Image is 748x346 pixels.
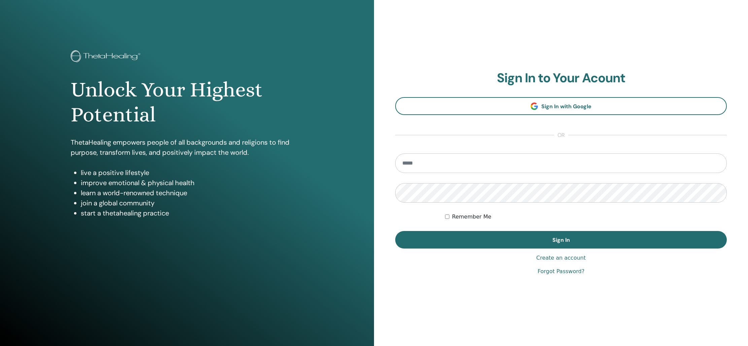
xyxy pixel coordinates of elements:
span: Sign In [552,236,570,243]
a: Sign In with Google [395,97,727,115]
span: or [554,131,568,139]
p: ThetaHealing empowers people of all backgrounds and religions to find purpose, transform lives, a... [71,137,303,157]
h1: Unlock Your Highest Potential [71,77,303,127]
button: Sign In [395,231,727,249]
li: live a positive lifestyle [81,168,303,178]
li: start a thetahealing practice [81,208,303,218]
span: Sign In with Google [541,103,591,110]
a: Create an account [536,254,586,262]
li: improve emotional & physical health [81,178,303,188]
div: Keep me authenticated indefinitely or until I manually logout [445,213,727,221]
a: Forgot Password? [538,267,584,276]
li: join a global community [81,198,303,208]
label: Remember Me [452,213,491,221]
li: learn a world-renowned technique [81,188,303,198]
h2: Sign In to Your Acount [395,70,727,86]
